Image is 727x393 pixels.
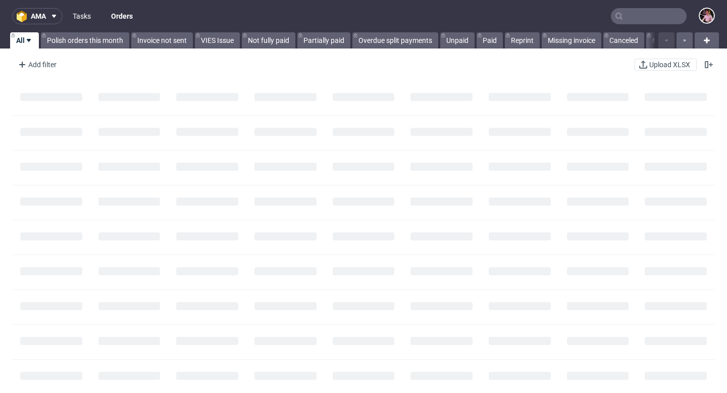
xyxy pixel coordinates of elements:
a: All [10,32,39,48]
a: Partially paid [297,32,350,48]
a: Tasks [67,8,97,24]
a: Overdue split payments [352,32,438,48]
a: VIES Issue [195,32,240,48]
button: Upload XLSX [635,59,697,71]
a: Not PL [646,32,680,48]
a: Polish orders this month [41,32,129,48]
a: Unpaid [440,32,475,48]
button: ama [12,8,63,24]
a: Missing invoice [542,32,601,48]
span: ama [31,13,46,20]
img: logo [17,11,31,22]
img: Aleks Ziemkowski [700,9,714,23]
a: Orders [105,8,139,24]
a: Invoice not sent [131,32,193,48]
a: Paid [477,32,503,48]
a: Not fully paid [242,32,295,48]
a: Canceled [603,32,644,48]
div: Add filter [14,57,59,73]
a: Reprint [505,32,540,48]
span: Upload XLSX [647,61,692,68]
